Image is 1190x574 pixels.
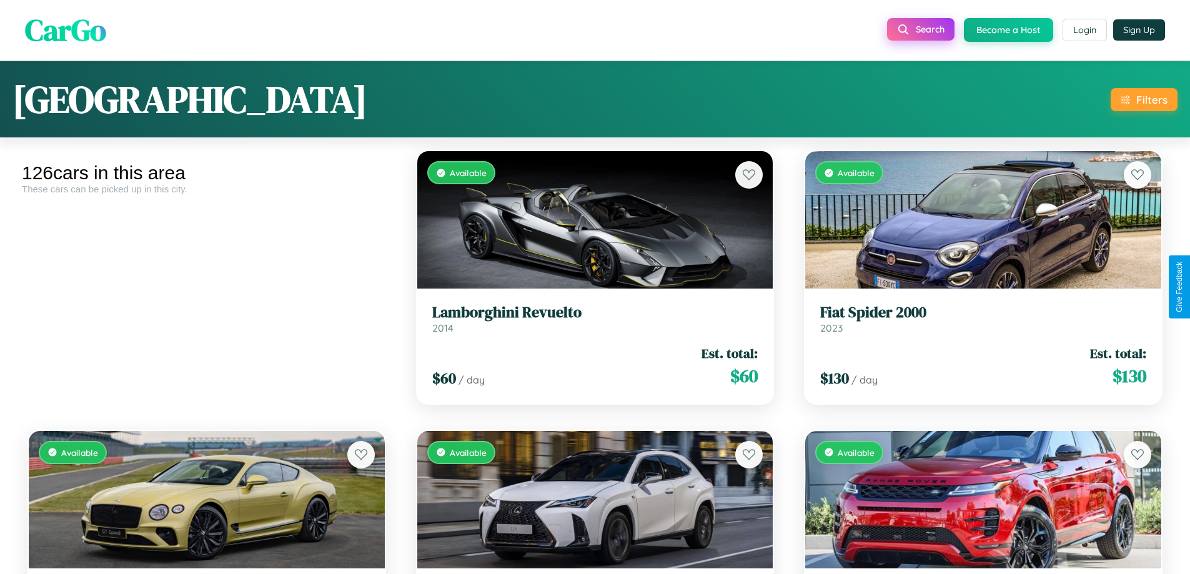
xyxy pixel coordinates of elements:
[887,18,954,41] button: Search
[1090,344,1146,362] span: Est. total:
[730,364,758,388] span: $ 60
[1175,262,1184,312] div: Give Feedback
[450,447,487,458] span: Available
[820,368,849,388] span: $ 130
[432,322,454,334] span: 2014
[702,344,758,362] span: Est. total:
[450,167,487,178] span: Available
[12,74,367,125] h1: [GEOGRAPHIC_DATA]
[851,374,878,386] span: / day
[838,167,875,178] span: Available
[22,162,392,184] div: 126 cars in this area
[1136,93,1168,106] div: Filters
[432,304,758,322] h3: Lamborghini Revuelto
[838,447,875,458] span: Available
[459,374,485,386] span: / day
[1113,364,1146,388] span: $ 130
[820,304,1146,334] a: Fiat Spider 20002023
[820,322,843,334] span: 2023
[61,447,98,458] span: Available
[820,304,1146,322] h3: Fiat Spider 2000
[25,9,106,51] span: CarGo
[22,184,392,194] div: These cars can be picked up in this city.
[1111,88,1178,111] button: Filters
[916,24,945,35] span: Search
[432,368,456,388] span: $ 60
[432,304,758,334] a: Lamborghini Revuelto2014
[1063,19,1107,41] button: Login
[1113,19,1165,41] button: Sign Up
[964,18,1053,42] button: Become a Host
